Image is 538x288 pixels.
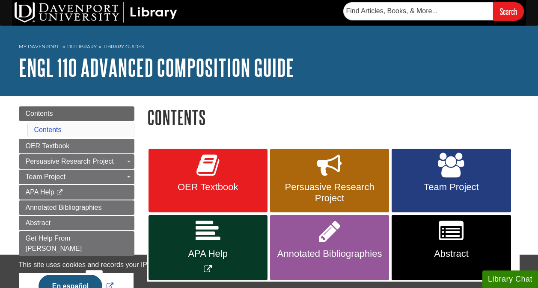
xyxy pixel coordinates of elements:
[15,2,177,23] img: DU Library
[343,2,524,21] form: Searches DU Library's articles, books, and more
[149,215,268,280] a: Link opens in new window
[19,54,294,81] a: ENGL 110 Advanced Composition Guide
[19,231,134,256] a: Get Help From [PERSON_NAME]
[343,2,493,20] input: Find Articles, Books, & More...
[56,190,63,195] i: This link opens in a new window
[19,200,134,215] a: Annotated Bibliographies
[270,149,389,213] a: Persuasive Research Project
[19,139,134,153] a: OER Textbook
[19,216,134,230] a: Abstract
[19,43,59,50] a: My Davenport
[392,149,511,213] a: Team Project
[34,126,62,133] a: Contents
[493,2,524,21] input: Search
[482,270,538,288] button: Library Chat
[149,149,268,213] a: OER Textbook
[26,219,51,226] span: Abstract
[19,185,134,200] a: APA Help
[392,215,511,280] a: Abstract
[270,215,389,280] a: Annotated Bibliographies
[276,182,383,204] span: Persuasive Research Project
[26,173,65,180] span: Team Project
[19,154,134,169] a: Persuasive Research Project
[276,248,383,259] span: Annotated Bibliographies
[26,204,102,211] span: Annotated Bibliographies
[19,106,134,121] a: Contents
[147,106,520,128] h1: Contents
[26,142,70,150] span: OER Textbook
[19,41,520,55] nav: breadcrumb
[155,182,261,193] span: OER Textbook
[26,235,82,252] span: Get Help From [PERSON_NAME]
[398,182,504,193] span: Team Project
[67,44,97,50] a: DU Library
[398,248,504,259] span: Abstract
[26,188,54,196] span: APA Help
[104,44,144,50] a: Library Guides
[26,158,114,165] span: Persuasive Research Project
[19,170,134,184] a: Team Project
[155,248,261,259] span: APA Help
[26,110,53,117] span: Contents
